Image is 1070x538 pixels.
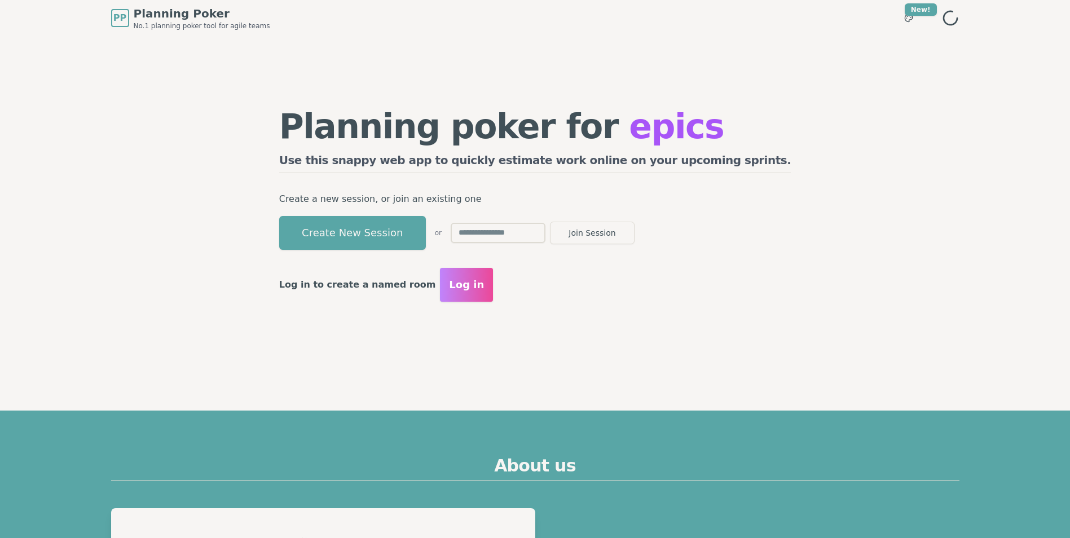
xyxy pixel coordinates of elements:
button: New! [899,8,919,28]
span: Log in [449,277,484,293]
span: Planning Poker [134,6,270,21]
p: Create a new session, or join an existing one [279,191,791,207]
button: Join Session [550,222,635,244]
span: or [435,228,442,237]
a: PPPlanning PokerNo.1 planning poker tool for agile teams [111,6,270,30]
h2: Use this snappy web app to quickly estimate work online on your upcoming sprints. [279,152,791,173]
span: No.1 planning poker tool for agile teams [134,21,270,30]
button: Log in [440,268,493,302]
h2: About us [111,456,959,481]
button: Create New Session [279,216,426,250]
span: PP [113,11,126,25]
div: New! [905,3,937,16]
p: Log in to create a named room [279,277,436,293]
h1: Planning poker for [279,109,791,143]
span: epics [629,107,724,146]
